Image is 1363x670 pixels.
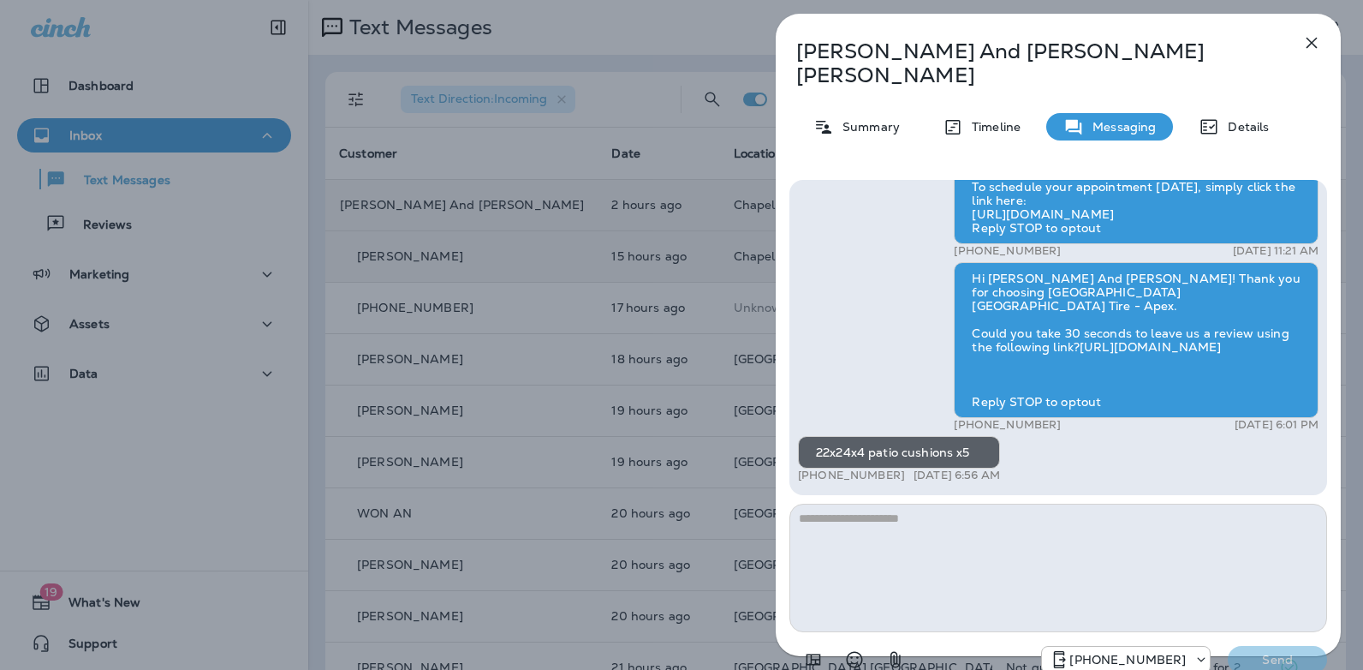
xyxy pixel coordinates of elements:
[1233,244,1318,258] p: [DATE] 11:21 AM
[1069,653,1186,667] p: [PHONE_NUMBER]
[963,120,1021,134] p: Timeline
[1219,120,1269,134] p: Details
[954,418,1061,432] p: [PHONE_NUMBER]
[914,469,1000,482] p: [DATE] 6:56 AM
[954,244,1061,258] p: [PHONE_NUMBER]
[798,469,905,482] p: [PHONE_NUMBER]
[1084,120,1156,134] p: Messaging
[798,436,1000,469] div: 22x24x4 patio cushions x5
[1042,649,1210,670] div: +1 (984) 409-9300
[1235,418,1318,432] p: [DATE] 6:01 PM
[954,262,1318,418] div: Hi [PERSON_NAME] And [PERSON_NAME]! Thank you for choosing [GEOGRAPHIC_DATA] [GEOGRAPHIC_DATA] Ti...
[796,39,1264,87] p: [PERSON_NAME] And [PERSON_NAME] [PERSON_NAME]
[834,120,900,134] p: Summary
